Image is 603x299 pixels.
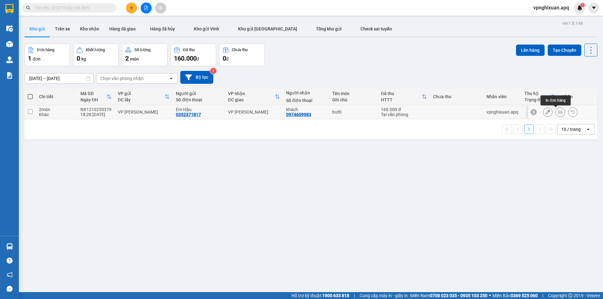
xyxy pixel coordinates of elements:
[228,91,275,96] div: VP nhận
[28,55,31,62] span: 1
[511,293,538,298] strong: 0369 525 060
[528,4,574,12] span: vpnghixuan.apq
[521,88,559,105] th: Toggle SortBy
[180,71,213,84] button: Bộ lọc
[176,91,221,96] div: Người gửi
[7,258,13,264] span: question-circle
[430,293,487,298] strong: 0708 023 035 - 0935 103 250
[6,72,13,79] img: solution-icon
[7,272,13,278] span: notification
[524,91,551,96] div: Thu hộ
[492,292,538,299] span: Miền Bắc
[183,48,195,52] div: Đã thu
[543,107,552,117] div: Sửa đơn hàng
[381,91,421,96] div: Đã thu
[194,26,219,31] span: Kho gửi Vinh
[286,112,311,117] div: 0974609983
[155,3,166,13] button: aim
[286,90,326,95] div: Người nhận
[524,125,534,134] button: 1
[126,3,137,13] button: plus
[125,55,129,62] span: 2
[39,94,74,99] div: Chi tiết
[410,292,487,299] span: Miền Nam
[486,94,518,99] div: Nhân viên
[80,91,106,96] div: Mã GD
[548,45,581,56] button: Tạo Chuyến
[6,243,13,250] img: warehouse-icon
[562,94,594,99] div: Nhãn
[581,3,584,7] span: 1
[228,97,275,102] div: ĐC giao
[75,21,104,36] button: Kho nhận
[122,44,167,66] button: Số lượng2món
[332,91,375,96] div: Tên món
[541,95,571,105] div: In đơn hàng
[226,56,229,61] span: đ
[80,97,106,102] div: Ngày ĐH
[360,292,409,299] span: Cung cấp máy in - giấy in:
[332,109,375,115] div: bưởi
[586,127,591,132] svg: open
[225,88,283,105] th: Toggle SortBy
[37,48,54,52] div: Đơn hàng
[486,109,518,115] div: vpnghixuan.apq
[35,4,109,11] input: Tìm tên, số ĐT hoặc mã đơn
[378,88,430,105] th: Toggle SortBy
[73,44,119,66] button: Khối lượng0kg
[516,45,545,56] button: Lên hàng
[361,26,392,31] span: Check sai tuyến
[176,97,221,102] div: Số điện thoại
[524,97,551,102] div: Trạng thái
[141,3,152,13] button: file-add
[77,55,80,62] span: 0
[33,56,41,61] span: đơn
[219,44,265,66] button: Chưa thu0đ
[25,73,93,83] input: Select a date range.
[176,107,221,112] div: Em Hậu
[104,21,141,36] button: Hàng đã giao
[381,97,421,102] div: HTTT
[77,88,115,105] th: Toggle SortBy
[591,5,597,11] span: caret-down
[238,26,297,31] span: Kho gửi [GEOGRAPHIC_DATA]
[174,55,197,62] span: 160.000
[562,20,583,27] div: ver 1.8.146
[561,126,581,132] div: 10 / trang
[118,97,165,102] div: ĐC lấy
[118,109,170,115] div: VP [PERSON_NAME]
[354,292,355,299] span: |
[86,48,105,52] div: Khối lượng
[80,112,111,117] div: 18:28 [DATE]
[381,107,426,112] div: 160.000 đ
[381,112,426,117] div: Tại văn phòng
[577,5,583,11] img: icon-new-feature
[568,293,573,298] span: copyright
[588,3,599,13] button: caret-down
[115,88,173,105] th: Toggle SortBy
[5,4,14,13] img: logo-vxr
[118,91,165,96] div: VP gửi
[332,97,375,102] div: Ghi chú
[39,107,74,112] div: 2 món
[228,109,280,115] div: VP [PERSON_NAME]
[129,6,134,10] span: plus
[322,293,349,298] strong: 1900 633 818
[130,56,139,61] span: món
[197,56,199,61] span: đ
[144,6,148,10] span: file-add
[223,55,226,62] span: 0
[286,107,326,112] div: khách
[81,56,86,61] span: kg
[39,112,74,117] div: Khác
[134,48,150,52] div: Số lượng
[169,76,174,81] svg: open
[176,112,201,117] div: 0352371817
[6,41,13,47] img: warehouse-icon
[171,44,216,66] button: Đã thu160.000đ
[150,26,175,31] span: Hàng đã hủy
[210,68,216,74] sup: 2
[286,98,326,103] div: Số điện thoại
[158,6,163,10] span: aim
